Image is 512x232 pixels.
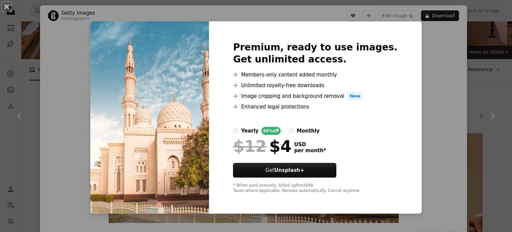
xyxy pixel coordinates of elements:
[297,127,320,135] div: monthly
[233,138,291,155] div: $4
[233,41,397,65] h2: Premium, ready to use images. Get unlimited access.
[233,92,397,100] li: Image cropping and background removal
[233,138,266,155] span: $12
[261,127,281,135] div: 66% off
[233,71,397,79] li: Members-only content added monthly
[289,128,294,134] input: monthly
[241,127,258,135] div: yearly
[294,142,326,148] span: USD
[274,167,304,173] strong: Unsplash+
[294,148,326,154] span: per month *
[90,21,209,214] img: premium_photo-1661940975273-5ff6431cf911
[347,92,363,100] span: New
[233,103,397,111] li: Enhanced legal protections
[233,163,336,178] button: GetUnsplash+
[233,81,397,89] li: Unlimited royalty-free downloads
[233,128,238,134] input: yearly66%off
[233,183,397,194] div: * When paid annually, billed upfront $48 Taxes where applicable. Renews automatically. Cancel any...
